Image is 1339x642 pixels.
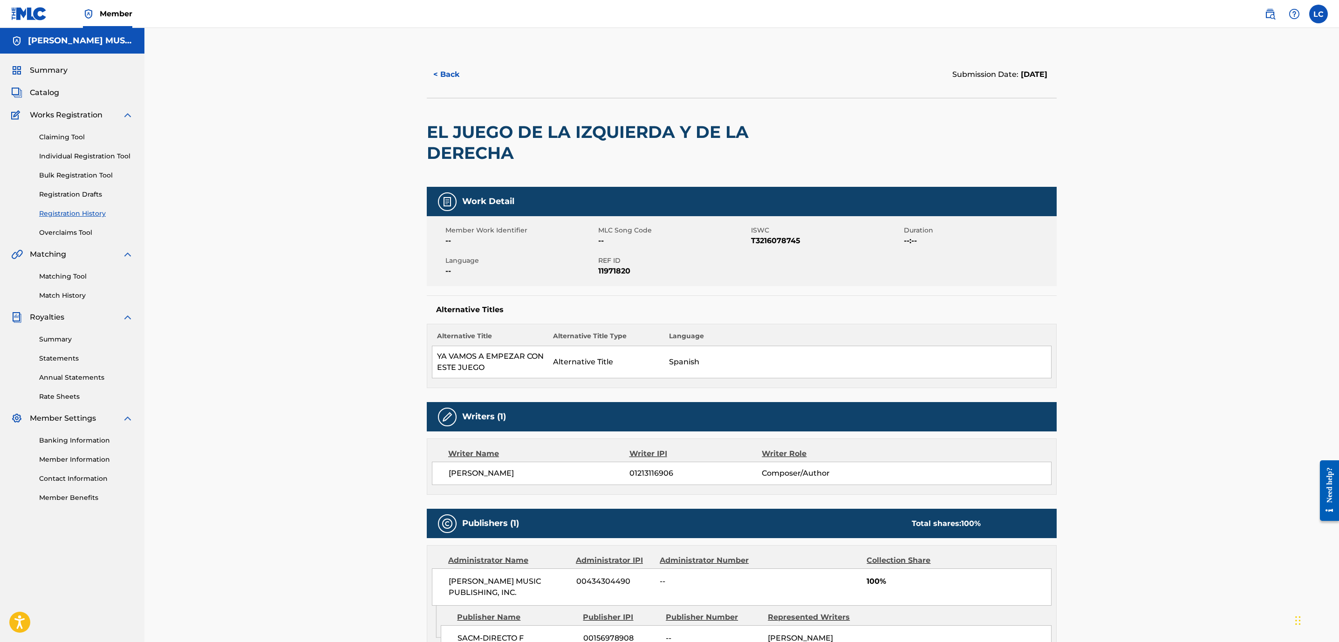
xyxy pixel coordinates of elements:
[961,519,981,528] span: 100 %
[30,312,64,323] span: Royalties
[122,413,133,424] img: expand
[122,249,133,260] img: expand
[762,448,882,459] div: Writer Role
[598,266,749,277] span: 11971820
[30,249,66,260] span: Matching
[28,35,133,46] h5: MAXIMO AGUIRRE MUSIC PUBLISHING, INC.
[1309,5,1328,23] div: User Menu
[462,411,506,422] h5: Writers (1)
[39,455,133,464] a: Member Information
[442,411,453,423] img: Writers
[30,413,96,424] span: Member Settings
[432,346,548,378] td: YA VAMOS A EMPEZAR CON ESTE JUEGO
[462,196,514,207] h5: Work Detail
[11,87,59,98] a: CatalogCatalog
[11,413,22,424] img: Member Settings
[100,8,132,19] span: Member
[39,190,133,199] a: Registration Drafts
[666,612,761,623] div: Publisher Number
[751,235,902,246] span: T3216078745
[1285,5,1304,23] div: Help
[11,87,22,98] img: Catalog
[39,272,133,281] a: Matching Tool
[952,69,1047,80] div: Submission Date:
[427,63,483,86] button: < Back
[11,312,22,323] img: Royalties
[1261,5,1279,23] a: Public Search
[39,132,133,142] a: Claiming Tool
[11,65,68,76] a: SummarySummary
[449,576,569,598] span: [PERSON_NAME] MUSIC PUBLISHING, INC.
[39,171,133,180] a: Bulk Registration Tool
[39,209,133,219] a: Registration History
[449,468,629,479] span: [PERSON_NAME]
[548,331,664,346] th: Alternative Title Type
[39,335,133,344] a: Summary
[39,474,133,484] a: Contact Information
[867,576,1051,587] span: 100%
[39,436,133,445] a: Banking Information
[122,312,133,323] img: expand
[39,228,133,238] a: Overclaims Tool
[11,65,22,76] img: Summary
[664,346,1052,378] td: Spanish
[664,331,1052,346] th: Language
[1295,607,1301,635] div: Drag
[83,8,94,20] img: Top Rightsholder
[39,392,133,402] a: Rate Sheets
[457,612,576,623] div: Publisher Name
[1289,8,1300,20] img: help
[660,576,756,587] span: --
[1264,8,1276,20] img: search
[39,493,133,503] a: Member Benefits
[548,346,664,378] td: Alternative Title
[462,518,519,529] h5: Publishers (1)
[660,555,756,566] div: Administrator Number
[11,249,23,260] img: Matching
[39,291,133,301] a: Match History
[576,555,653,566] div: Administrator IPI
[598,235,749,246] span: --
[912,518,981,529] div: Total shares:
[762,468,882,479] span: Composer/Author
[448,555,569,566] div: Administrator Name
[867,555,957,566] div: Collection Share
[629,448,762,459] div: Writer IPI
[598,256,749,266] span: REF ID
[436,305,1047,314] h5: Alternative Titles
[1313,453,1339,528] iframe: Resource Center
[629,468,762,479] span: 01213116906
[39,373,133,382] a: Annual Statements
[1292,597,1339,642] iframe: Chat Widget
[432,331,548,346] th: Alternative Title
[427,122,805,164] h2: EL JUEGO DE LA IZQUIERDA Y DE LA DERECHA
[445,225,596,235] span: Member Work Identifier
[442,196,453,207] img: Work Detail
[445,235,596,246] span: --
[39,354,133,363] a: Statements
[30,87,59,98] span: Catalog
[442,518,453,529] img: Publishers
[30,109,102,121] span: Works Registration
[904,235,1054,246] span: --:--
[445,266,596,277] span: --
[598,225,749,235] span: MLC Song Code
[768,612,863,623] div: Represented Writers
[1018,70,1047,79] span: [DATE]
[448,448,629,459] div: Writer Name
[11,35,22,47] img: Accounts
[751,225,902,235] span: ISWC
[583,612,659,623] div: Publisher IPI
[904,225,1054,235] span: Duration
[11,109,23,121] img: Works Registration
[576,576,653,587] span: 00434304490
[39,151,133,161] a: Individual Registration Tool
[11,7,47,20] img: MLC Logo
[445,256,596,266] span: Language
[122,109,133,121] img: expand
[30,65,68,76] span: Summary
